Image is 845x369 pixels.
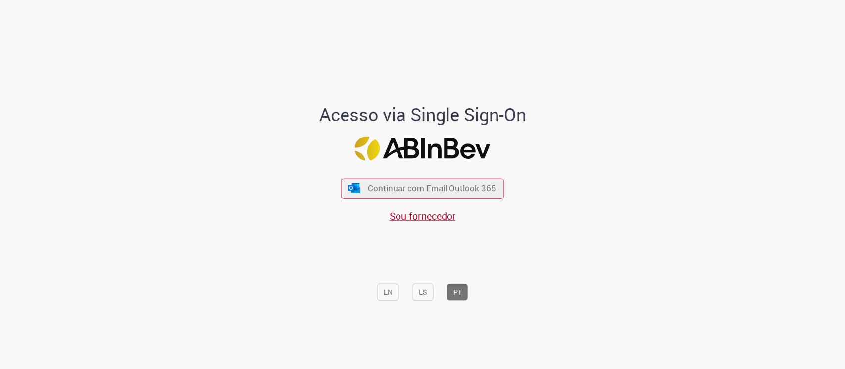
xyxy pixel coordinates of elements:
[347,183,361,193] img: ícone Azure/Microsoft 360
[412,283,434,300] button: ES
[285,105,560,125] h1: Acesso via Single Sign-On
[390,209,456,222] a: Sou fornecedor
[341,178,504,198] button: ícone Azure/Microsoft 360 Continuar com Email Outlook 365
[447,283,468,300] button: PT
[368,183,496,194] span: Continuar com Email Outlook 365
[355,136,491,160] img: Logo ABInBev
[377,283,399,300] button: EN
